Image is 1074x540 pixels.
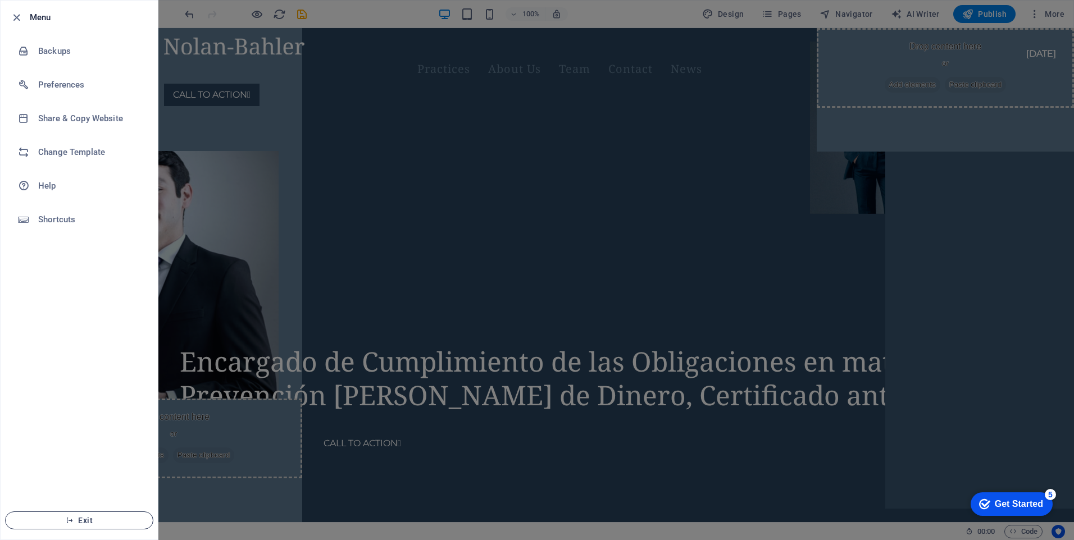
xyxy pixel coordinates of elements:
[15,516,144,525] span: Exit
[840,49,895,65] span: Add elements
[128,419,190,435] span: Paste clipboard
[33,12,81,22] div: Get Started
[5,511,153,529] button: Exit
[202,61,206,72] i: 
[83,2,94,13] div: 5
[9,6,91,29] div: Get Started 5 items remaining, 0% complete
[30,11,149,24] h6: Menu
[38,213,142,226] h6: Shortcuts
[1,169,158,203] a: Help
[68,419,124,435] span: Add elements
[38,179,142,193] h6: Help
[900,49,962,65] span: Paste clipboard
[38,145,142,159] h6: Change Template
[38,78,142,91] h6: Preferences
[38,112,142,125] h6: Share & Copy Website
[38,44,142,58] h6: Backups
